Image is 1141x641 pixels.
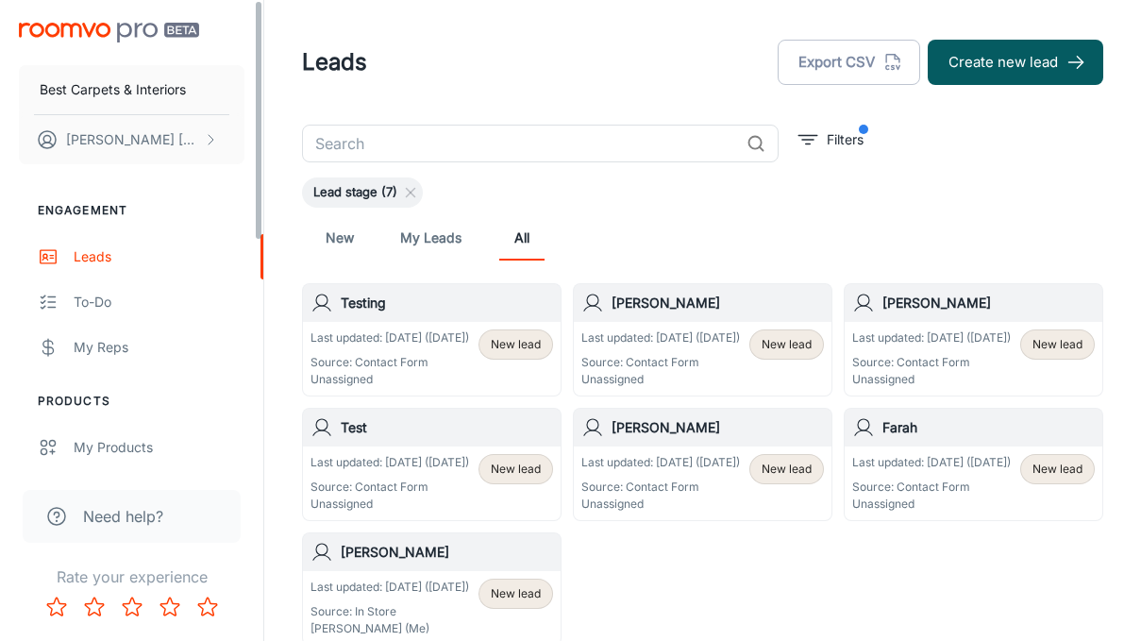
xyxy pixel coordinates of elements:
a: New [317,215,362,261]
p: Last updated: [DATE] ([DATE]) [581,454,740,471]
span: New lead [491,336,541,353]
h6: [PERSON_NAME] [882,293,1095,313]
a: [PERSON_NAME]Last updated: [DATE] ([DATE])Source: Contact FormUnassignedNew lead [573,408,832,521]
a: My Leads [400,215,461,261]
p: Source: Contact Form [310,354,469,371]
a: TestLast updated: [DATE] ([DATE])Source: Contact FormUnassignedNew lead [302,408,562,521]
span: New lead [491,585,541,602]
p: Source: Contact Form [852,354,1011,371]
button: Rate 1 star [38,588,76,626]
p: Unassigned [310,371,469,388]
h6: [PERSON_NAME] [612,293,824,313]
img: Roomvo PRO Beta [19,23,199,42]
span: Need help? [83,505,163,528]
p: Best Carpets & Interiors [40,79,186,100]
button: filter [794,125,868,155]
a: [PERSON_NAME]Last updated: [DATE] ([DATE])Source: Contact FormUnassignedNew lead [844,283,1103,396]
span: New lead [762,336,812,353]
span: New lead [762,461,812,478]
button: Create new lead [928,40,1103,85]
p: Unassigned [852,371,1011,388]
p: Unassigned [581,496,740,513]
div: Leads [74,246,244,267]
p: Unassigned [581,371,740,388]
button: [PERSON_NAME] [PERSON_NAME] [19,115,244,164]
button: Rate 2 star [76,588,113,626]
p: [PERSON_NAME] [PERSON_NAME] [66,129,199,150]
h1: Leads [302,45,367,79]
p: Source: Contact Form [581,479,740,496]
p: Last updated: [DATE] ([DATE]) [310,329,469,346]
p: Last updated: [DATE] ([DATE]) [581,329,740,346]
a: [PERSON_NAME]Last updated: [DATE] ([DATE])Source: Contact FormUnassignedNew lead [573,283,832,396]
p: Source: Contact Form [581,354,740,371]
div: Lead stage (7) [302,177,423,208]
h6: [PERSON_NAME] [341,542,553,563]
span: New lead [1032,461,1082,478]
button: Rate 4 star [151,588,189,626]
a: FarahLast updated: [DATE] ([DATE])Source: Contact FormUnassignedNew lead [844,408,1103,521]
p: Source: Contact Form [310,479,469,496]
p: Rate your experience [15,565,248,588]
span: Lead stage (7) [302,183,409,202]
p: Unassigned [852,496,1011,513]
a: TestingLast updated: [DATE] ([DATE])Source: Contact FormUnassignedNew lead [302,283,562,396]
button: Export CSV [778,40,920,85]
h6: Test [341,417,553,438]
span: New lead [1032,336,1082,353]
p: Source: In Store [310,603,469,620]
p: Source: Contact Form [852,479,1011,496]
button: Best Carpets & Interiors [19,65,244,114]
button: Rate 3 star [113,588,151,626]
span: New lead [491,461,541,478]
a: All [499,215,545,261]
div: My Products [74,437,244,458]
p: Last updated: [DATE] ([DATE]) [310,454,469,471]
p: Last updated: [DATE] ([DATE]) [852,329,1011,346]
p: Last updated: [DATE] ([DATE]) [310,579,469,596]
div: My Reps [74,337,244,358]
button: Rate 5 star [189,588,227,626]
h6: Testing [341,293,553,313]
p: Filters [827,129,864,150]
div: To-do [74,292,244,312]
input: Search [302,125,739,162]
p: [PERSON_NAME] (Me) [310,620,469,637]
p: Last updated: [DATE] ([DATE]) [852,454,1011,471]
h6: [PERSON_NAME] [612,417,824,438]
h6: Farah [882,417,1095,438]
p: Unassigned [310,496,469,513]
